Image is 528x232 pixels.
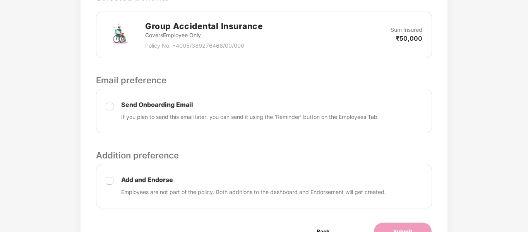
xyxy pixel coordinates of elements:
[121,176,386,184] p: Add and Endorse
[145,31,263,40] p: Covers Employee Only
[96,149,432,162] p: Addition preference
[145,41,263,50] p: Policy No. - 4005/389276466/00/000
[396,34,422,43] p: ₹50,000
[391,26,422,34] p: Sum Insured
[121,101,377,109] p: Send Onboarding Email
[121,113,377,121] p: If you plan to send this email later, you can send it using the ‘Reminder’ button on the Employee...
[145,20,263,33] h2: Group Accidental Insurance
[96,74,432,87] p: Email preference
[121,188,386,196] p: Employees are not part of the policy. Both additions to the dashboard and Endorsement will get cr...
[106,21,134,49] img: svg+xml;base64,PHN2ZyB4bWxucz0iaHR0cDovL3d3dy53My5vcmcvMjAwMC9zdmciIHdpZHRoPSI3MiIgaGVpZ2h0PSI3Mi...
